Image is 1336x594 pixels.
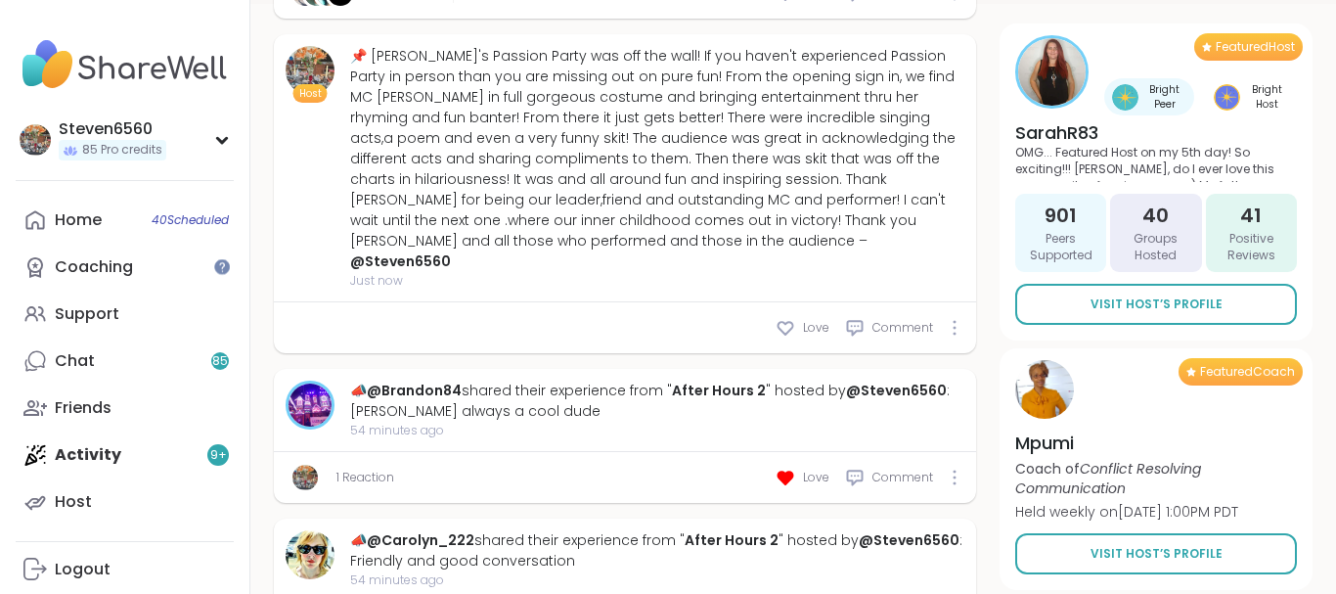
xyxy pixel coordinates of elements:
span: Bright Host [1244,82,1289,112]
span: Love [803,320,829,338]
a: 1 Reaction [336,470,394,487]
img: Bright Host [1214,84,1240,111]
span: Featured Host [1216,39,1295,55]
span: 54 minutes ago [350,572,964,590]
span: Visit Host’s Profile [1091,545,1223,563]
a: Host [16,480,234,526]
a: Visit Host’s Profile [1015,533,1297,574]
a: @Carolyn_222 [367,531,474,551]
iframe: Spotlight [214,259,230,275]
p: OMG... Featured Host on my 5th day! So exciting!!! [PERSON_NAME], do I ever love this community o... [1015,145,1297,182]
div: 📣 shared their experience from " " hosted by : Friendly and good conversation [350,531,964,572]
a: After Hours 2 [672,382,766,401]
div: Coaching [55,257,133,279]
span: Positive Reviews [1214,231,1289,264]
a: Logout [16,547,234,594]
div: Host [55,492,92,514]
span: Bright Peer [1142,82,1186,112]
span: Comment [872,320,933,338]
span: Love [803,470,829,487]
p: Coach of [1015,459,1297,498]
a: Brandon84 [286,382,334,431]
a: Visit Host’s Profile [1015,284,1297,325]
span: Peers Supported [1023,231,1098,264]
a: Home40Scheduled [16,198,234,245]
a: Chat85 [16,339,234,386]
a: @Steven6560 [859,531,959,551]
img: SarahR83 [1018,38,1086,106]
img: ShareWell Nav Logo [16,31,234,100]
img: Steven6560 [20,125,51,157]
img: Brandon84 [289,385,332,428]
div: Home [55,210,102,232]
div: Chat [55,351,95,373]
span: 85 [212,354,228,371]
span: Just now [350,273,964,291]
span: 40 Scheduled [152,213,229,229]
div: Friends [55,398,111,420]
i: Conflict Resolving Communication [1015,459,1201,498]
span: Comment [872,470,933,487]
div: Steven6560 [59,119,166,141]
h4: SarahR83 [1015,120,1297,145]
span: 54 minutes ago [350,423,964,440]
span: 901 [1045,202,1077,229]
a: Friends [16,386,234,433]
span: Host [299,87,322,102]
div: Support [55,304,119,326]
img: Steven6560 [292,466,318,491]
img: Bright Peer [1112,84,1138,111]
div: Logout [55,560,111,581]
a: Coaching [16,245,234,292]
span: Featured Coach [1200,364,1295,380]
span: 40 [1142,202,1169,229]
a: @Steven6560 [350,252,451,272]
img: Mpumi [1015,360,1074,419]
a: After Hours 2 [685,531,779,551]
span: Visit Host’s Profile [1091,296,1223,313]
div: 📌 [PERSON_NAME]'s Passion Party was off the wall! If you haven't experienced Passion Party in per... [350,47,964,273]
img: Steven6560 [286,47,334,96]
div: 📣 shared their experience from " " hosted by : [PERSON_NAME] always a cool dude [350,382,964,423]
img: Carolyn_222 [286,531,334,580]
a: Support [16,292,234,339]
span: Groups Hosted [1118,231,1193,264]
span: 41 [1240,202,1262,229]
a: @Steven6560 [846,382,947,401]
p: Held weekly on [DATE] 1:00PM PDT [1015,502,1297,522]
span: 85 Pro credits [82,143,162,160]
a: @Brandon84 [367,382,462,401]
h4: Mpumi [1015,431,1297,455]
